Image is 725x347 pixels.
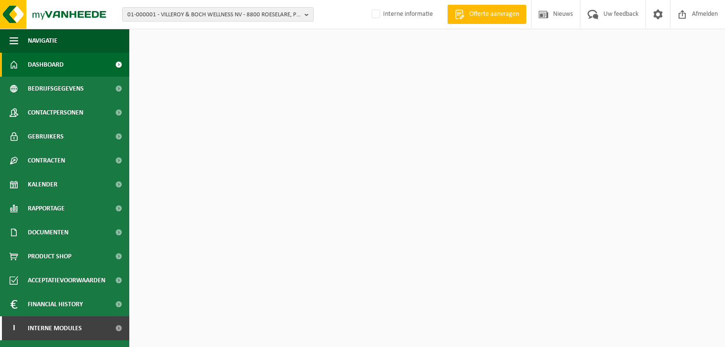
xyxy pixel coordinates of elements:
[28,316,82,340] span: Interne modules
[122,7,314,22] button: 01-000001 - VILLEROY & BOCH WELLNESS NV - 8800 ROESELARE, POPULIERSTRAAT 1
[10,316,18,340] span: I
[28,53,64,77] span: Dashboard
[28,292,83,316] span: Financial History
[127,8,301,22] span: 01-000001 - VILLEROY & BOCH WELLNESS NV - 8800 ROESELARE, POPULIERSTRAAT 1
[28,149,65,173] span: Contracten
[28,268,105,292] span: Acceptatievoorwaarden
[28,125,64,149] span: Gebruikers
[467,10,521,19] span: Offerte aanvragen
[447,5,526,24] a: Offerte aanvragen
[28,244,71,268] span: Product Shop
[28,220,68,244] span: Documenten
[28,77,84,101] span: Bedrijfsgegevens
[28,101,83,125] span: Contactpersonen
[28,173,57,197] span: Kalender
[370,7,433,22] label: Interne informatie
[28,29,57,53] span: Navigatie
[28,197,65,220] span: Rapportage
